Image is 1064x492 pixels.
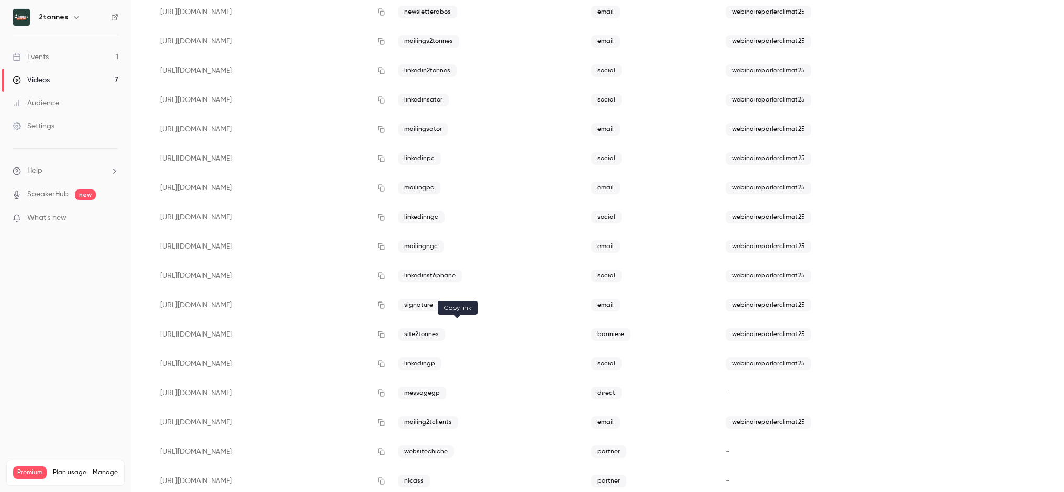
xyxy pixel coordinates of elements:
span: mailingsator [398,123,448,136]
div: [URL][DOMAIN_NAME] [152,144,390,173]
iframe: Noticeable Trigger [106,214,118,223]
span: signature [398,299,439,311]
span: webinaireparlerclimat25 [726,35,811,48]
div: [URL][DOMAIN_NAME] [152,378,390,408]
span: webinaireparlerclimat25 [726,270,811,282]
div: Settings [13,121,54,131]
span: webinaireparlerclimat25 [726,6,811,18]
div: [URL][DOMAIN_NAME] [152,115,390,144]
span: mailing2tclients [398,416,458,429]
span: linkedin2tonnes [398,64,457,77]
span: webinaireparlerclimat25 [726,64,811,77]
span: email [591,35,620,48]
div: [URL][DOMAIN_NAME] [152,261,390,290]
img: 2tonnes [13,9,30,26]
span: email [591,240,620,253]
div: [URL][DOMAIN_NAME] [152,408,390,437]
span: banniere [591,328,630,341]
span: social [591,270,622,282]
span: direct [591,387,622,399]
span: mailingngc [398,240,444,253]
span: email [591,123,620,136]
span: webinaireparlerclimat25 [726,94,811,106]
span: email [591,6,620,18]
span: nlcass [398,475,430,487]
div: Videos [13,75,50,85]
span: webinaireparlerclimat25 [726,123,811,136]
span: social [591,152,622,165]
span: social [591,211,622,223]
span: What's new [27,213,66,223]
span: Premium [13,466,47,479]
div: [URL][DOMAIN_NAME] [152,85,390,115]
span: mailings2tonnes [398,35,459,48]
span: webinaireparlerclimat25 [726,328,811,341]
div: Audience [13,98,59,108]
span: webinaireparlerclimat25 [726,211,811,223]
span: partner [591,445,626,458]
span: partner [591,475,626,487]
span: newsletterabos [398,6,457,18]
span: mailingpc [398,182,440,194]
span: Plan usage [53,468,86,477]
div: [URL][DOMAIN_NAME] [152,203,390,232]
h6: 2tonnes [39,12,68,23]
span: social [591,357,622,370]
span: webinaireparlerclimat25 [726,240,811,253]
span: - [726,448,729,455]
span: new [75,189,96,200]
span: - [726,389,729,397]
div: [URL][DOMAIN_NAME] [152,56,390,85]
span: webinaireparlerclimat25 [726,182,811,194]
span: linkedinstéphane [398,270,462,282]
div: [URL][DOMAIN_NAME] [152,173,390,203]
div: [URL][DOMAIN_NAME] [152,290,390,320]
span: linkedinsator [398,94,449,106]
div: [URL][DOMAIN_NAME] [152,320,390,349]
span: email [591,299,620,311]
a: SpeakerHub [27,189,69,200]
span: webinaireparlerclimat25 [726,152,811,165]
span: webinaireparlerclimat25 [726,416,811,429]
span: social [591,94,622,106]
span: websitechiche [398,445,454,458]
span: email [591,416,620,429]
a: Manage [93,468,118,477]
span: site2tonnes [398,328,445,341]
div: [URL][DOMAIN_NAME] [152,437,390,466]
span: messagegp [398,387,446,399]
div: [URL][DOMAIN_NAME] [152,27,390,56]
span: linkedingp [398,357,441,370]
li: help-dropdown-opener [13,165,118,176]
div: Events [13,52,49,62]
span: - [726,477,729,485]
span: linkedinngc [398,211,445,223]
span: social [591,64,622,77]
span: email [591,182,620,194]
span: webinaireparlerclimat25 [726,357,811,370]
span: webinaireparlerclimat25 [726,299,811,311]
div: [URL][DOMAIN_NAME] [152,349,390,378]
span: Help [27,165,42,176]
span: linkedinpc [398,152,441,165]
div: [URL][DOMAIN_NAME] [152,232,390,261]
